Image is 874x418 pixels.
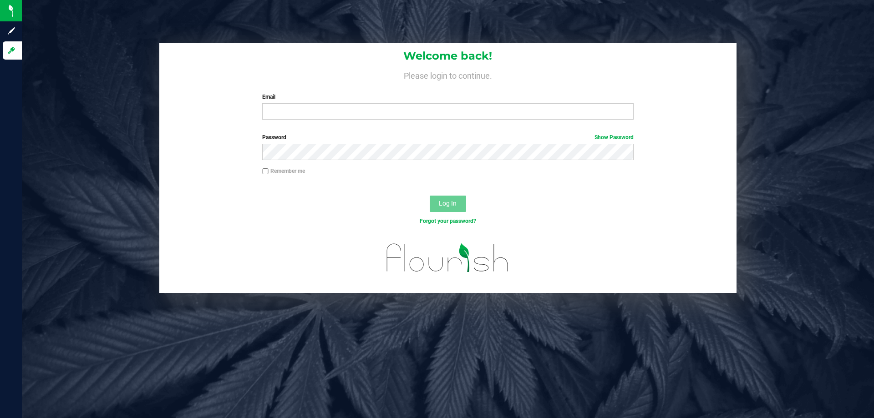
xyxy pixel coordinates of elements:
[7,46,16,55] inline-svg: Log in
[262,93,633,101] label: Email
[262,134,286,141] span: Password
[376,235,520,281] img: flourish_logo.svg
[262,168,269,175] input: Remember me
[430,196,466,212] button: Log In
[262,167,305,175] label: Remember me
[420,218,476,224] a: Forgot your password?
[439,200,457,207] span: Log In
[159,69,737,80] h4: Please login to continue.
[7,26,16,35] inline-svg: Sign up
[159,50,737,62] h1: Welcome back!
[595,134,634,141] a: Show Password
